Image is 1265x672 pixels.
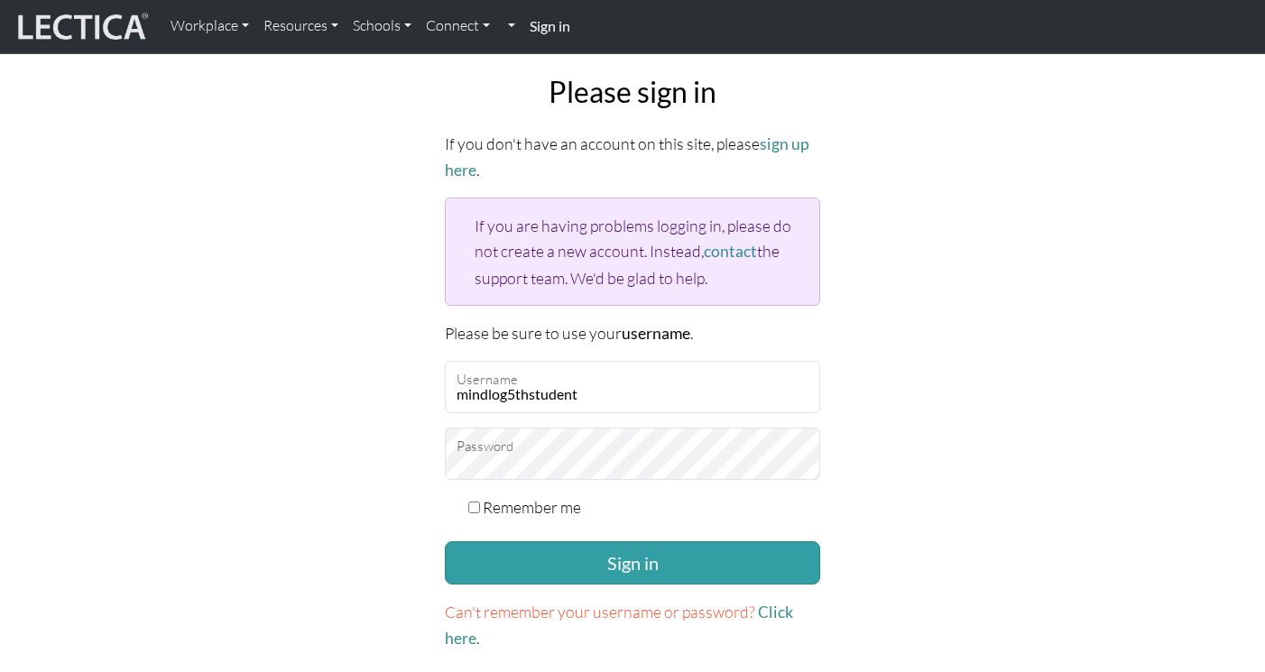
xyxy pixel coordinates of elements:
[445,541,820,585] button: Sign in
[14,10,149,44] img: lecticalive
[346,7,419,45] a: Schools
[522,7,577,46] a: Sign in
[622,324,690,343] strong: username
[256,7,346,45] a: Resources
[445,320,820,346] p: Please be sure to use your .
[445,131,820,183] p: If you don't have an account on this site, please .
[445,75,820,109] h2: Please sign in
[445,602,755,621] span: Can't remember your username or password?
[445,198,820,305] div: If you are having problems logging in, please do not create a new account. Instead, the support t...
[163,7,256,45] a: Workplace
[483,494,581,520] label: Remember me
[445,361,820,413] input: Username
[530,17,570,34] strong: Sign in
[704,242,757,261] a: contact
[419,7,497,45] a: Connect
[445,599,820,651] p: .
